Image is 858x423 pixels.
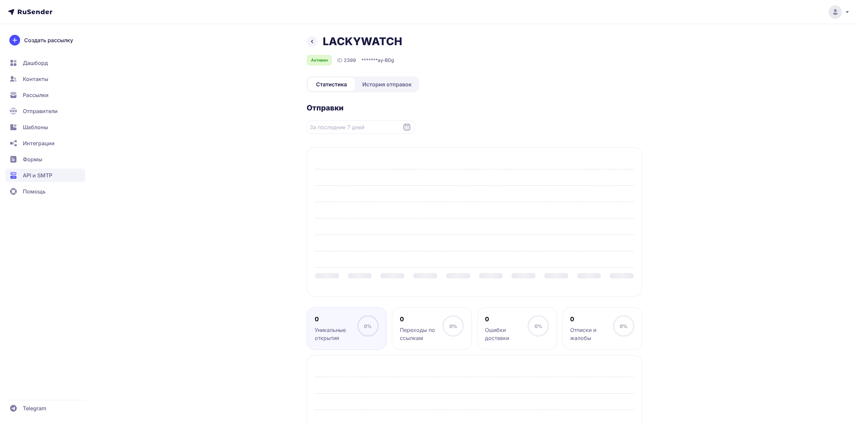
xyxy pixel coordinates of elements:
span: 0% [364,323,372,329]
span: Создать рассылку [24,36,73,44]
div: 0 [485,315,528,323]
div: 0 [400,315,442,323]
span: ay-BDg [378,57,394,64]
span: Формы [23,155,42,163]
h1: LACKYWATCH [323,35,402,48]
a: История отправок [356,78,418,91]
div: 0 [315,315,357,323]
span: 0% [535,323,542,329]
span: Помощь [23,187,46,195]
span: 0% [620,323,627,329]
div: Переходы по ссылкам [400,326,442,342]
div: Ошибки доставки [485,326,528,342]
span: API и SMTP [23,171,52,179]
span: Рассылки [23,91,49,99]
span: Шаблоны [23,123,48,131]
span: Контакты [23,75,48,83]
div: 0 [570,315,613,323]
div: Отписки и жалобы [570,326,613,342]
span: Отправители [23,107,58,115]
h2: Отправки [307,103,642,112]
a: Статистика [308,78,355,91]
input: Datepicker input [307,120,415,134]
div: Уникальные открытия [315,326,357,342]
span: Интеграции [23,139,55,147]
span: Статистика [316,80,347,88]
span: 0% [449,323,457,329]
span: Дашборд [23,59,48,67]
span: Активен [311,58,328,63]
div: ID [337,56,356,64]
a: Telegram [5,402,85,415]
span: История отправок [362,80,412,88]
span: Telegram [23,404,46,412]
span: 2399 [344,57,356,64]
